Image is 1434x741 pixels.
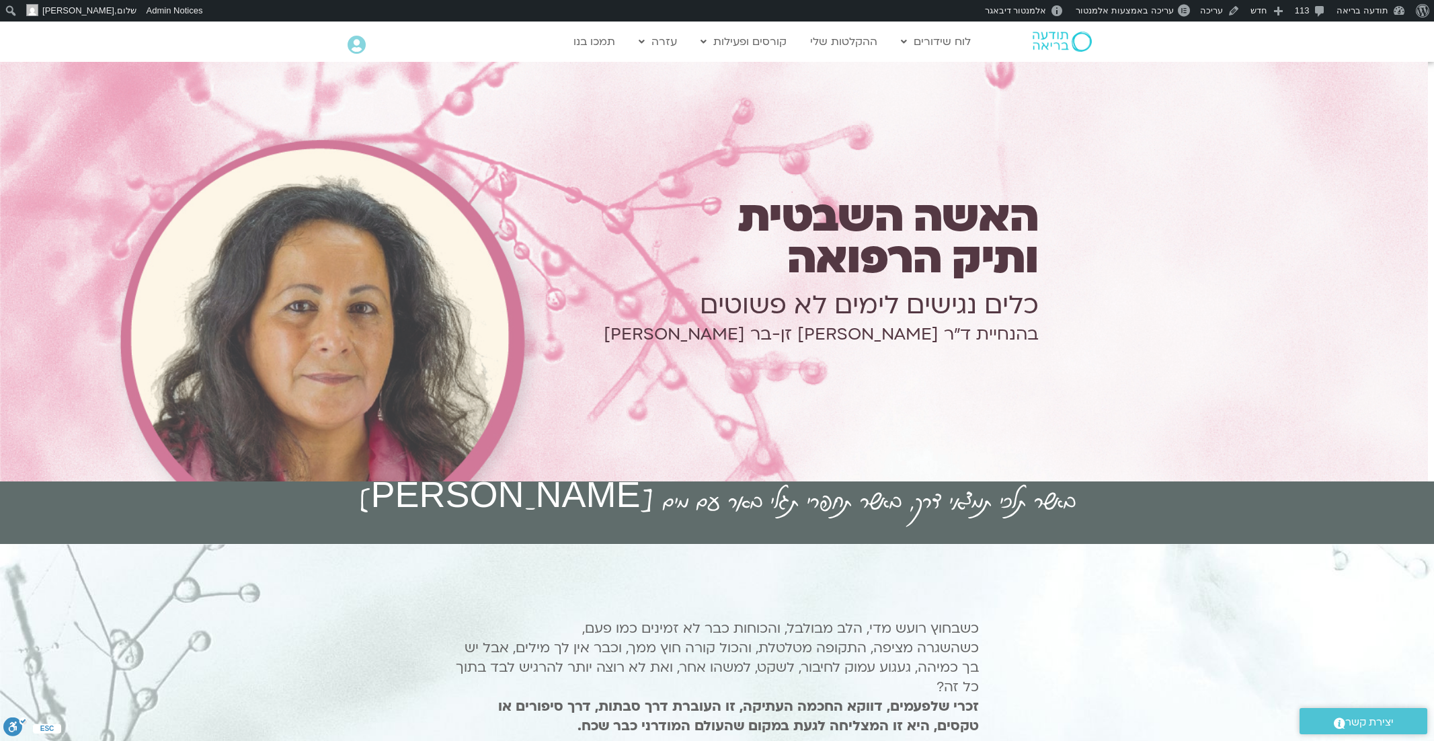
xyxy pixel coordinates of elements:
a: ההקלטות שלי [803,29,884,54]
span: עריכה באמצעות אלמנטור [1076,5,1173,15]
span: כשהשגרה מציפה, התקופה מטלטלת, והכול קורה חוץ ממך, וכבר אין לך מילים, אבל יש בך כמיהה, געגוע עמוק ... [456,639,979,696]
a: יצירת קשר [1300,708,1427,734]
a: תמכו בנו [567,29,622,54]
a: קורסים ופעילות [694,29,793,54]
span: יצירת קשר [1345,713,1394,732]
b: זכרי שלפעמים, דווקא החכמה העתיקה, זו העוברת דרך סבתות, דרך סיפורים או טקסים, היא זו המצליחה לגעת ... [498,697,979,735]
h2: באשר תלכי תמצאי דרך, באשר תחפרי תגלי באר עם מים [PERSON_NAME] [358,482,1075,518]
h1: בהנחיית ד״ר [PERSON_NAME] זן-בר [PERSON_NAME] [512,331,1039,337]
a: לוח שידורים [894,29,978,54]
img: תודעה בריאה [1033,32,1092,52]
h1: האשה השבטית ותיק הרפואה [512,196,1039,280]
h1: כלים נגישים לימים לא פשוטים [512,286,1039,324]
span: [PERSON_NAME] [42,5,114,15]
span: כשבחוץ רועש מדי, הלב מבולבל, והכוחות כבר לא זמינים כמו פעם, [582,619,979,637]
a: עזרה [632,29,684,54]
